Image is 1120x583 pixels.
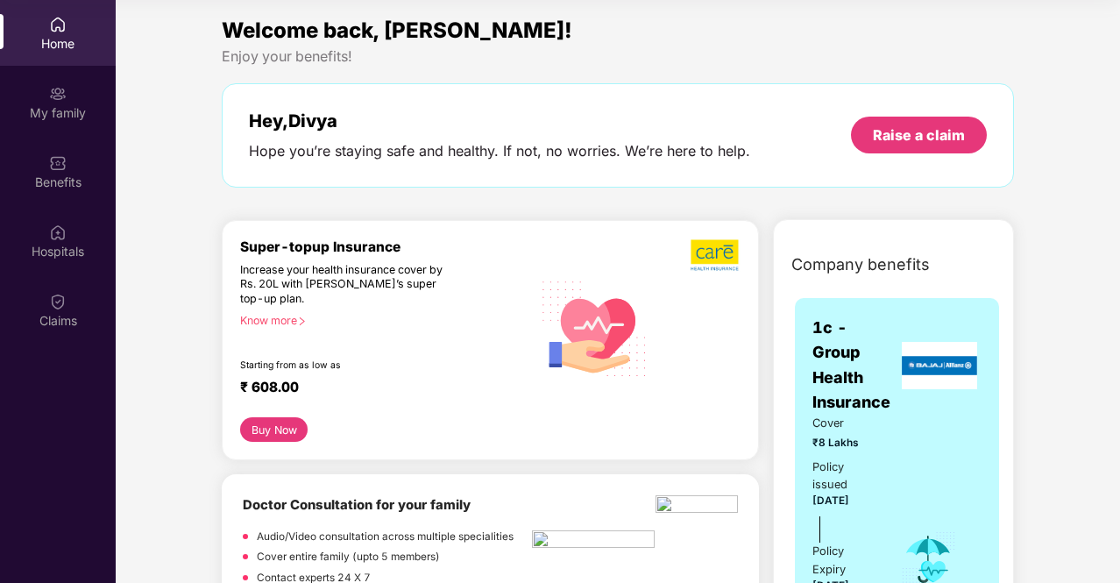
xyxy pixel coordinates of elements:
div: Know more [240,314,521,326]
div: Raise a claim [873,125,965,145]
span: Company benefits [791,252,930,277]
img: svg+xml;base64,PHN2ZyB4bWxucz0iaHR0cDovL3d3dy53My5vcmcvMjAwMC9zdmciIHhtbG5zOnhsaW5rPSJodHRwOi8vd3... [532,264,657,391]
div: Enjoy your benefits! [222,47,1014,66]
b: Doctor Consultation for your family [243,497,471,513]
button: Buy Now [240,417,308,442]
span: right [297,316,307,326]
span: Cover [812,415,876,432]
div: Policy issued [812,459,876,494]
div: ₹ 608.00 [240,379,514,400]
div: Super-topup Insurance [240,238,532,255]
img: svg+xml;base64,PHN2ZyBpZD0iQ2xhaW0iIHhtbG5zPSJodHRwOi8vd3d3LnczLm9yZy8yMDAwL3N2ZyIgd2lkdGg9IjIwIi... [49,293,67,310]
div: Increase your health insurance cover by Rs. 20L with [PERSON_NAME]’s super top-up plan. [240,263,457,307]
div: Hey, Divya [249,110,750,132]
span: Welcome back, [PERSON_NAME]! [222,18,572,43]
img: svg+xml;base64,PHN2ZyBpZD0iQmVuZWZpdHMiIHhtbG5zPSJodHRwOi8vd3d3LnczLm9yZy8yMDAwL3N2ZyIgd2lkdGg9Ij... [49,154,67,172]
p: Cover entire family (upto 5 members) [257,549,440,565]
img: insurerLogo [902,342,977,389]
img: physica%20-%20Edited.png [656,495,738,518]
img: pngtree-physiotherapy-physiotherapist-rehab-disability-stretching-png-image_6063262.png [532,530,655,553]
div: Starting from as low as [240,359,457,372]
div: Hope you’re staying safe and healthy. If not, no worries. We’re here to help. [249,142,750,160]
span: [DATE] [812,494,849,507]
div: Policy Expiry [812,543,876,578]
span: ₹8 Lakhs [812,435,876,451]
img: svg+xml;base64,PHN2ZyBpZD0iSG9tZSIgeG1sbnM9Imh0dHA6Ly93d3cudzMub3JnLzIwMDAvc3ZnIiB3aWR0aD0iMjAiIG... [49,16,67,33]
span: 1c - Group Health Insurance [812,316,897,415]
img: svg+xml;base64,PHN2ZyB3aWR0aD0iMjAiIGhlaWdodD0iMjAiIHZpZXdCb3g9IjAgMCAyMCAyMCIgZmlsbD0ibm9uZSIgeG... [49,85,67,103]
img: svg+xml;base64,PHN2ZyBpZD0iSG9zcGl0YWxzIiB4bWxucz0iaHR0cDovL3d3dy53My5vcmcvMjAwMC9zdmciIHdpZHRoPS... [49,224,67,241]
img: b5dec4f62d2307b9de63beb79f102df3.png [691,238,741,272]
p: Audio/Video consultation across multiple specialities [257,529,514,545]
